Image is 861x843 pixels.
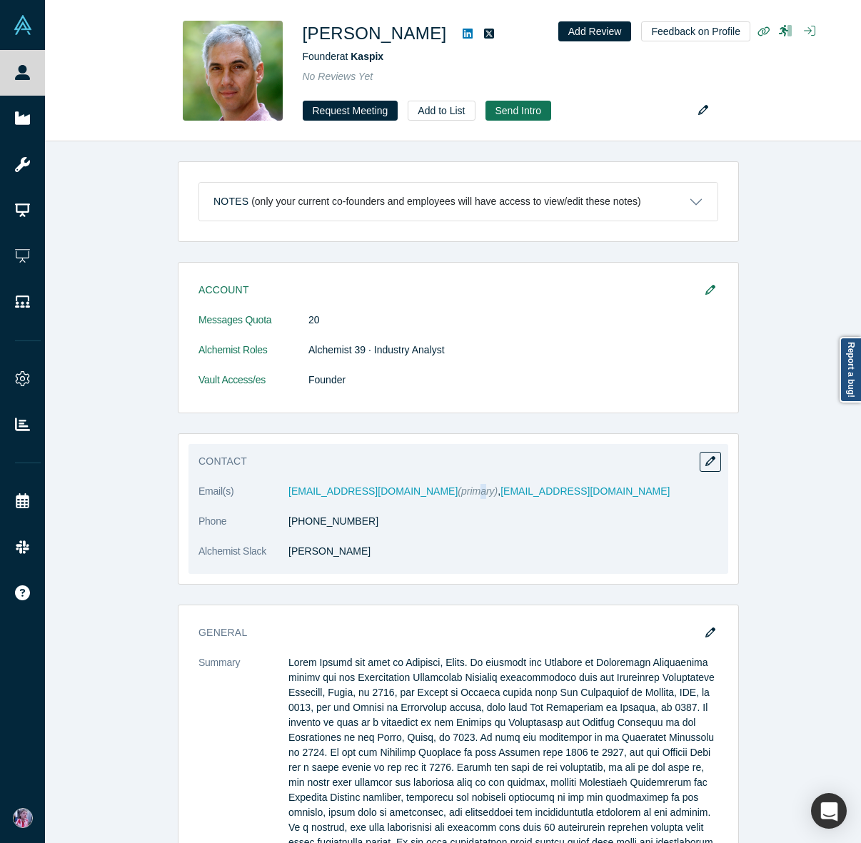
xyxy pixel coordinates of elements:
dd: Alchemist 39 · Industry Analyst [308,343,718,358]
dt: Alchemist Roles [198,343,308,373]
h3: Contact [198,454,698,469]
span: Founder at [303,51,384,62]
h3: Account [198,283,698,298]
dt: Vault Access/es [198,373,308,403]
dd: Founder [308,373,718,388]
a: Kaspix [351,51,383,62]
h3: Notes [213,194,248,209]
img: Pablo Zegers's Profile Image [183,21,283,121]
button: Notes (only your current co-founders and employees will have access to view/edit these notes) [199,183,717,221]
button: Request Meeting [303,101,398,121]
dd: , [288,484,718,499]
a: Report a bug! [840,337,861,403]
span: No Reviews Yet [303,71,373,82]
button: Feedback on Profile [641,21,750,41]
h1: [PERSON_NAME] [303,21,447,46]
dt: Alchemist Slack [198,544,288,574]
a: [PHONE_NUMBER] [288,515,378,527]
span: (primary) [458,485,498,497]
img: Alex Miguel's Account [13,808,33,828]
dt: Messages Quota [198,313,308,343]
dt: Email(s) [198,484,288,514]
a: [EMAIL_ADDRESS][DOMAIN_NAME] [500,485,670,497]
button: Add to List [408,101,475,121]
button: Send Intro [485,101,552,121]
dd: [PERSON_NAME] [288,544,718,559]
h3: General [198,625,698,640]
a: [EMAIL_ADDRESS][DOMAIN_NAME] [288,485,458,497]
button: Add Review [558,21,632,41]
dt: Phone [198,514,288,544]
dd: 20 [308,313,718,328]
img: Alchemist Vault Logo [13,15,33,35]
p: (only your current co-founders and employees will have access to view/edit these notes) [251,196,641,208]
